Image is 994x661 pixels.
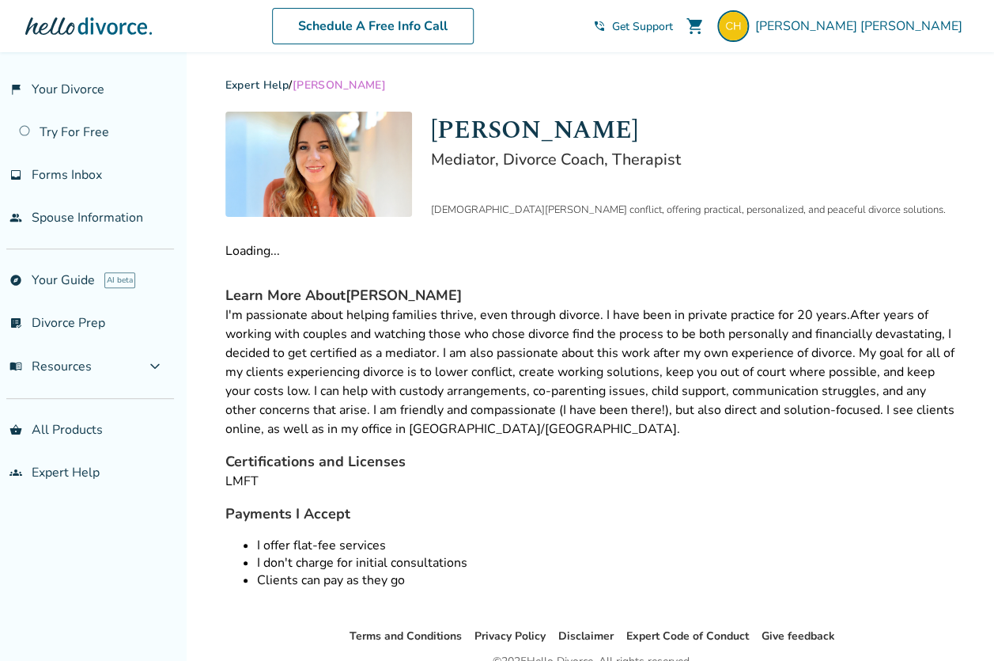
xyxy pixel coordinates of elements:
[9,317,22,329] span: list_alt_check
[431,149,959,170] h2: Mediator, Divorce Coach, Therapist
[9,360,22,373] span: menu_book
[225,306,850,324] span: I'm passionate about helping families thrive, even through divorce. I have been in private practi...
[350,629,462,644] a: Terms and Conditions
[225,451,959,472] h4: Certifications and Licenses
[225,472,959,491] div: LMFT
[225,112,412,217] img: Kristen Howerton
[225,242,959,260] div: Loading...
[593,19,673,34] a: phone_in_talkGet Support
[9,169,22,181] span: inbox
[272,8,474,44] a: Schedule A Free Info Call
[225,306,959,439] div: After years of working with couples and watching those who chose divorce find the process to be b...
[225,285,959,306] h4: Learn More About [PERSON_NAME]
[612,19,673,34] span: Get Support
[9,83,22,96] span: flag_2
[474,629,546,644] a: Privacy Policy
[626,629,749,644] a: Expert Code of Conduct
[9,211,22,224] span: people
[225,78,289,93] a: Expert Help
[640,25,994,661] iframe: Chat Widget
[293,78,386,93] span: [PERSON_NAME]
[9,466,22,479] span: groups
[431,203,959,217] div: [DEMOGRAPHIC_DATA][PERSON_NAME] conflict, offering practical, personalized, and peaceful divorce ...
[9,424,22,436] span: shopping_basket
[32,166,102,184] span: Forms Inbox
[146,357,164,376] span: expand_more
[593,20,606,32] span: phone_in_talk
[9,358,92,375] span: Resources
[558,627,614,646] li: Disclaimer
[104,272,135,288] span: AI beta
[225,78,959,93] div: /
[755,17,969,35] span: [PERSON_NAME] [PERSON_NAME]
[225,503,959,524] h4: Payments I Accept
[257,572,959,589] li: Clients can pay as they go
[257,537,959,554] li: I offer flat-fee services
[9,274,22,287] span: explore
[717,10,749,42] img: carrie.rau@gmail.com
[686,17,705,36] span: shopping_cart
[257,554,959,572] li: I don't charge for initial consultations
[431,112,959,149] h1: [PERSON_NAME]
